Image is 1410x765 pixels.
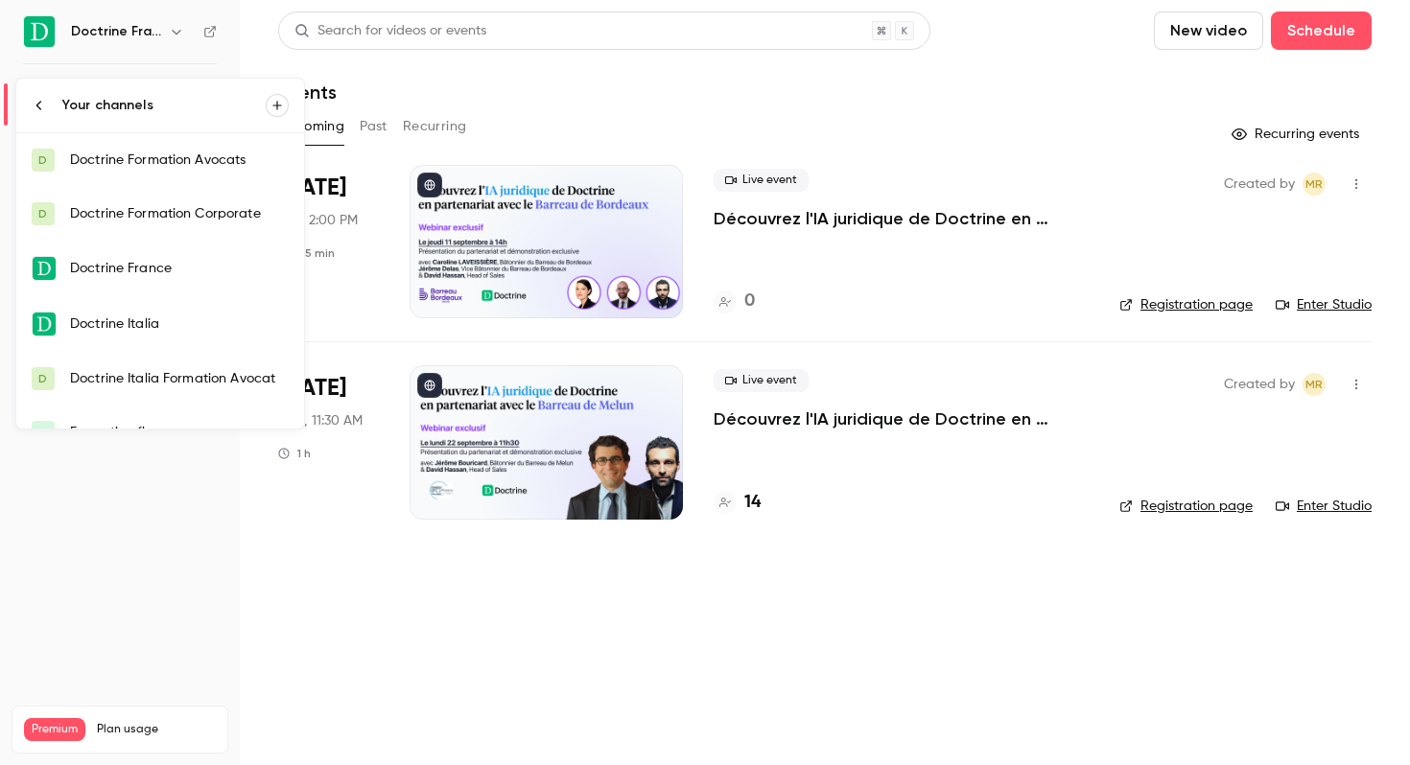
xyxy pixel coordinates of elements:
div: Your channels [62,96,266,115]
img: Doctrine France [33,257,56,280]
img: Doctrine Italia [33,313,56,336]
div: Doctrine Italia [70,314,289,334]
div: Doctrine Italia Formation Avocat [70,369,289,388]
div: Formation flow [70,423,289,442]
div: Doctrine Formation Corporate [70,204,289,223]
div: Doctrine Formation Avocats [70,151,289,170]
span: D [38,370,47,387]
span: D [38,151,47,169]
div: Doctrine France [70,259,289,278]
span: F [40,424,46,441]
span: D [38,205,47,222]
